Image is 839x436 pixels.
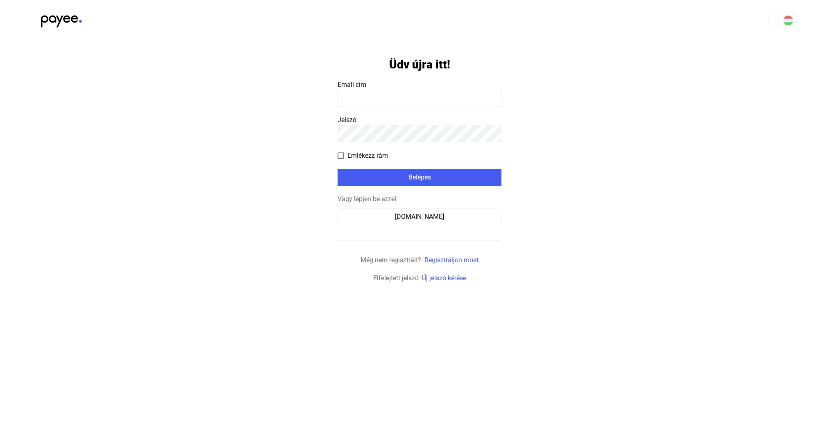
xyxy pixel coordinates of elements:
[41,11,82,27] img: black-payee-blue-dot.svg
[422,274,466,282] a: Új jelszó kérése
[778,11,798,30] button: HU
[338,194,501,204] div: Vagy lépjen be ezzel:
[783,16,793,25] img: HU
[340,173,499,182] div: Belépés
[338,169,501,186] button: Belépés
[338,116,356,124] span: Jelszó
[338,208,501,225] button: [DOMAIN_NAME]
[389,57,450,72] h1: Üdv újra itt!
[347,151,388,161] span: Emlékezz rám
[373,274,419,282] span: Elfelejtett jelszó
[424,256,478,264] a: Regisztráljon most
[340,212,499,222] div: [DOMAIN_NAME]
[361,256,421,264] span: Még nem regisztrált?
[338,81,366,89] span: Email cím
[338,213,501,220] a: [DOMAIN_NAME]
